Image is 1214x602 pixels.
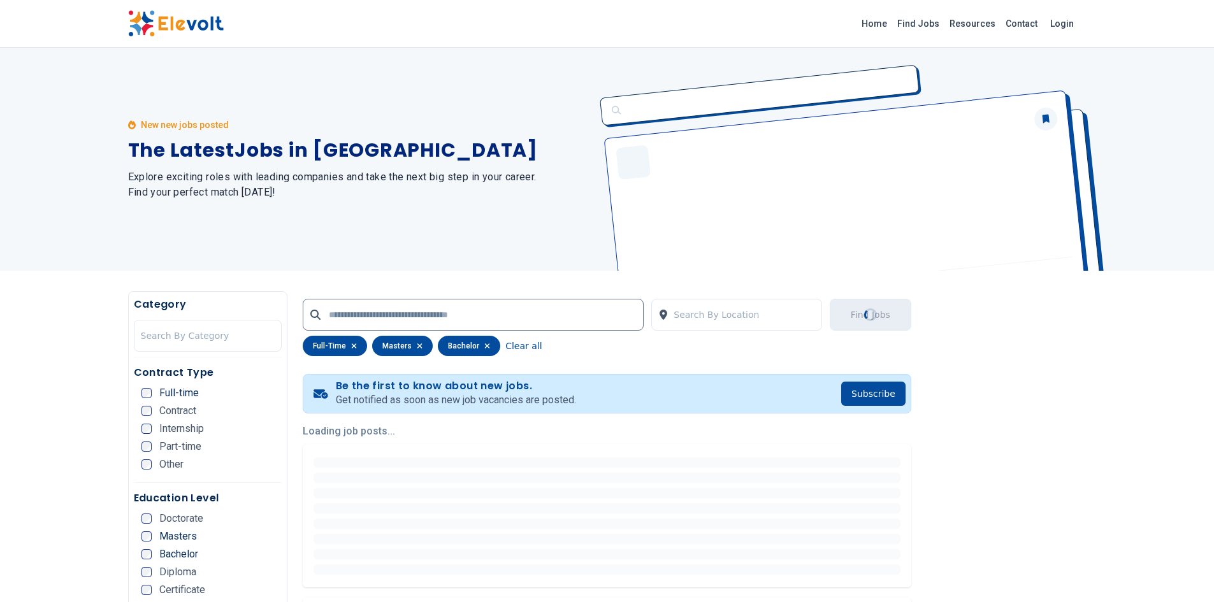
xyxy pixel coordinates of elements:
input: Bachelor [141,549,152,559]
h2: Explore exciting roles with leading companies and take the next big step in your career. Find you... [128,169,592,200]
input: Contract [141,406,152,416]
div: bachelor [438,336,500,356]
input: Masters [141,531,152,541]
h5: Category [134,297,282,312]
button: Find JobsLoading... [830,299,911,331]
span: Masters [159,531,197,541]
div: masters [372,336,433,356]
h1: The Latest Jobs in [GEOGRAPHIC_DATA] [128,139,592,162]
a: Login [1043,11,1081,36]
span: Bachelor [159,549,198,559]
a: Contact [1001,13,1043,34]
input: Diploma [141,567,152,577]
input: Full-time [141,388,152,398]
input: Internship [141,424,152,434]
a: Resources [944,13,1001,34]
h5: Education Level [134,491,282,506]
h5: Contract Type [134,365,282,380]
input: Part-time [141,441,152,452]
input: Certificate [141,585,152,595]
span: Internship [159,424,204,434]
span: Part-time [159,441,201,452]
img: Elevolt [128,10,224,37]
p: New new jobs posted [141,118,229,131]
p: Loading job posts... [303,424,911,439]
div: full-time [303,336,367,356]
span: Other [159,459,184,469]
button: Subscribe [841,382,906,406]
span: Contract [159,406,196,416]
input: Other [141,459,152,469]
span: Doctorate [159,513,203,524]
button: Clear all [505,336,542,356]
span: Full-time [159,388,199,398]
div: Loading... [862,306,879,324]
h4: Be the first to know about new jobs. [336,380,576,392]
p: Get notified as soon as new job vacancies are posted. [336,392,576,408]
a: Find Jobs [892,13,944,34]
span: Certificate [159,585,205,595]
a: Home [856,13,892,34]
span: Diploma [159,567,196,577]
input: Doctorate [141,513,152,524]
